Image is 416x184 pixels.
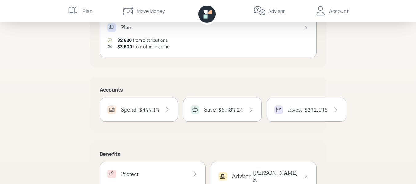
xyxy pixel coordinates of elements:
[305,106,328,113] h4: $232,136
[121,171,138,178] h4: Protect
[329,7,349,15] div: Account
[137,7,165,15] div: Move Money
[117,37,168,43] div: from distributions
[100,151,317,157] h5: Benefits
[218,106,243,113] h4: $6,583.24
[268,7,285,15] div: Advisor
[117,37,132,43] span: $2,620
[100,87,317,93] h5: Accounts
[121,24,131,31] h4: Plan
[83,7,93,15] div: Plan
[117,44,132,49] span: $3,600
[288,106,302,113] h4: Invest
[204,106,216,113] h4: Save
[253,170,298,183] h4: [PERSON_NAME] R
[117,43,169,50] div: from other income
[121,106,137,113] h4: Spend
[232,173,251,180] h4: Advisor
[139,106,159,113] h4: $455.13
